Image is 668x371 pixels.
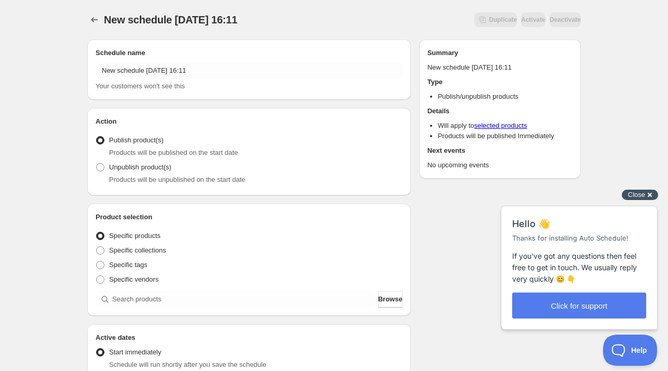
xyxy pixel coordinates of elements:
p: No upcoming events [427,160,572,170]
span: Specific vendors [109,275,158,283]
h2: Schedule name [96,48,403,58]
span: Products will be unpublished on the start date [109,176,245,183]
span: Schedule will run shortly after you save the schedule [109,361,266,368]
h2: Active dates [96,333,403,343]
h2: Details [427,106,572,116]
li: Publish/unpublish products [438,91,572,102]
span: Browse [378,294,403,304]
h2: Product selection [96,212,403,222]
button: Browse [378,291,403,308]
li: Products will be published Immediately [438,131,572,141]
p: New schedule [DATE] 16:11 [427,62,572,73]
span: Specific tags [109,261,148,269]
h2: Summary [427,48,572,58]
span: New schedule [DATE] 16:11 [104,14,237,25]
iframe: Help Scout Beacon - Open [603,335,658,366]
h2: Next events [427,145,572,156]
h2: Type [427,77,572,87]
h2: Action [96,116,403,127]
span: Publish product(s) [109,136,164,144]
span: Specific collections [109,246,166,254]
li: Will apply to [438,121,572,131]
span: Start immediately [109,348,161,356]
input: Search products [112,291,376,308]
span: Products will be published on the start date [109,149,238,156]
button: Schedules [87,12,102,27]
span: Unpublish product(s) [109,163,171,171]
span: Specific products [109,232,161,240]
span: Your customers won't see this [96,82,185,90]
a: selected products [474,122,527,129]
iframe: Help Scout Beacon - Messages and Notifications [496,180,663,335]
